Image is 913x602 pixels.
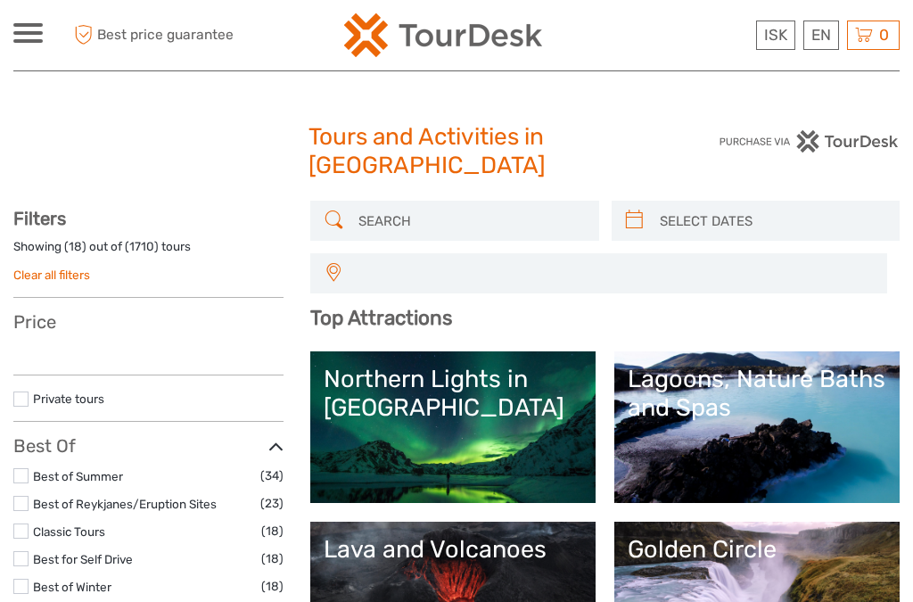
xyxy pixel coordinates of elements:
[719,130,900,153] img: PurchaseViaTourDesk.png
[324,535,582,564] div: Lava and Volcanoes
[261,521,284,541] span: (18)
[310,306,452,330] b: Top Attractions
[764,26,787,44] span: ISK
[33,497,217,511] a: Best of Reykjanes/Eruption Sites
[261,548,284,569] span: (18)
[33,580,111,594] a: Best of Winter
[33,392,104,406] a: Private tours
[653,205,891,236] input: SELECT DATES
[803,21,839,50] div: EN
[876,26,892,44] span: 0
[628,365,886,423] div: Lagoons, Nature Baths and Spas
[324,365,582,423] div: Northern Lights in [GEOGRAPHIC_DATA]
[13,208,66,229] strong: Filters
[33,469,123,483] a: Best of Summer
[308,123,604,179] h1: Tours and Activities in [GEOGRAPHIC_DATA]
[344,13,542,57] img: 120-15d4194f-c635-41b9-a512-a3cb382bfb57_logo_small.png
[628,365,886,490] a: Lagoons, Nature Baths and Spas
[13,238,284,266] div: Showing ( ) out of ( ) tours
[324,365,582,490] a: Northern Lights in [GEOGRAPHIC_DATA]
[13,268,90,282] a: Clear all filters
[351,205,589,236] input: SEARCH
[33,552,133,566] a: Best for Self Drive
[260,493,284,514] span: (23)
[13,435,284,457] h3: Best Of
[70,21,235,50] span: Best price guarantee
[260,466,284,486] span: (34)
[129,238,154,255] label: 1710
[261,576,284,597] span: (18)
[33,524,105,539] a: Classic Tours
[69,238,82,255] label: 18
[628,535,886,564] div: Golden Circle
[13,311,284,333] h3: Price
